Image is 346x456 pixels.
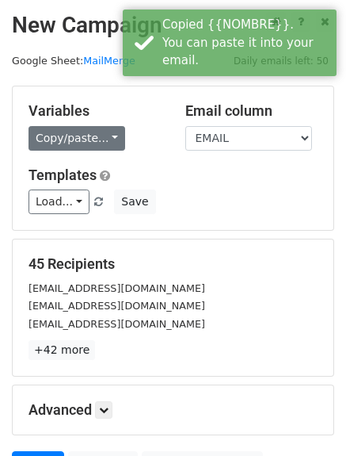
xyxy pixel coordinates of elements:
a: Copy/paste... [29,126,125,151]
h5: Variables [29,102,162,120]
button: Save [114,190,155,214]
h5: Email column [185,102,318,120]
a: Templates [29,167,97,183]
a: Load... [29,190,89,214]
a: MailMerge [83,55,135,67]
h5: Advanced [29,401,317,419]
iframe: Chat Widget [267,380,346,456]
small: [EMAIL_ADDRESS][DOMAIN_NAME] [29,282,205,294]
div: Widget de chat [267,380,346,456]
small: [EMAIL_ADDRESS][DOMAIN_NAME] [29,300,205,312]
a: +42 more [29,340,95,360]
h2: New Campaign [12,12,334,39]
small: [EMAIL_ADDRESS][DOMAIN_NAME] [29,318,205,330]
h5: 45 Recipients [29,255,317,273]
div: Copied {{NOMBRE}}. You can paste it into your email. [162,16,330,70]
small: Google Sheet: [12,55,135,67]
